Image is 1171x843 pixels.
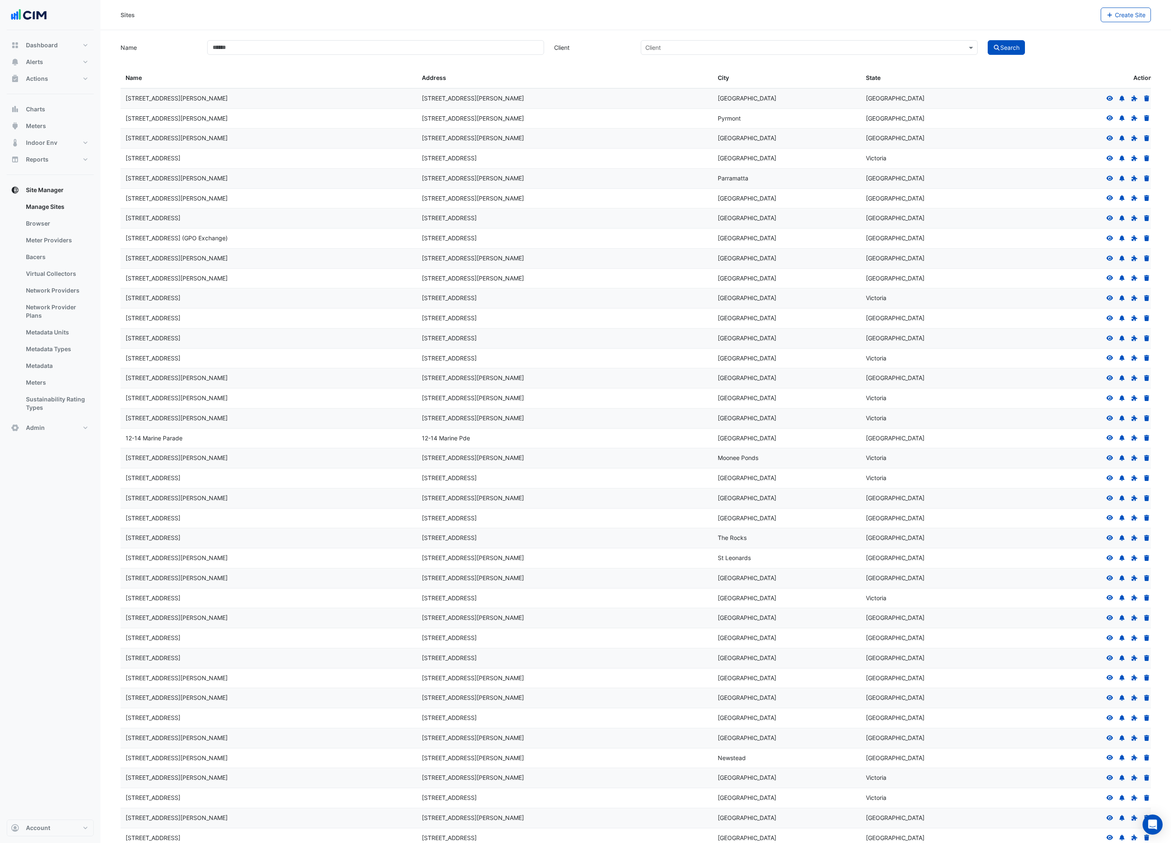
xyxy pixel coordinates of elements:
div: [GEOGRAPHIC_DATA] [718,594,856,603]
a: Delete Site [1143,674,1150,681]
a: Delete Site [1143,554,1150,561]
a: Virtual Collectors [19,265,94,282]
a: Delete Site [1143,634,1150,641]
div: [GEOGRAPHIC_DATA] [718,373,856,383]
a: Network Providers [19,282,94,299]
div: [STREET_ADDRESS][PERSON_NAME] [126,493,412,503]
div: [STREET_ADDRESS] [422,713,708,723]
div: [STREET_ADDRESS][PERSON_NAME] [422,373,708,383]
div: [GEOGRAPHIC_DATA] [866,213,1004,223]
div: [GEOGRAPHIC_DATA] [718,833,856,843]
a: Delete Site [1143,314,1150,321]
div: [GEOGRAPHIC_DATA] [866,753,1004,763]
a: Delete Site [1143,574,1150,581]
div: [STREET_ADDRESS][PERSON_NAME] [126,114,412,123]
div: [GEOGRAPHIC_DATA] [866,653,1004,663]
app-icon: Site Manager [11,186,19,194]
a: Delete Site [1143,454,1150,461]
div: [STREET_ADDRESS] [126,793,412,803]
div: [STREET_ADDRESS] [422,293,708,303]
div: [STREET_ADDRESS] [422,653,708,663]
a: Delete Site [1143,414,1150,421]
div: [GEOGRAPHIC_DATA] [866,693,1004,703]
div: [STREET_ADDRESS][PERSON_NAME] [422,493,708,503]
div: Victoria [866,594,1004,603]
div: [GEOGRAPHIC_DATA] [718,434,856,443]
div: [GEOGRAPHIC_DATA] [866,633,1004,643]
div: [GEOGRAPHIC_DATA] [866,314,1004,323]
a: Delete Site [1143,814,1150,821]
div: [GEOGRAPHIC_DATA] [718,334,856,343]
a: Network Provider Plans [19,299,94,324]
button: Actions [7,70,94,87]
a: Delete Site [1143,494,1150,501]
button: Admin [7,419,94,436]
div: [STREET_ADDRESS][PERSON_NAME] [126,134,412,143]
a: Delete Site [1143,234,1150,242]
span: Admin [26,424,45,432]
div: Victoria [866,293,1004,303]
a: Delete Site [1143,115,1150,122]
div: [GEOGRAPHIC_DATA] [718,613,856,623]
div: [STREET_ADDRESS] [422,633,708,643]
div: The Rocks [718,533,856,543]
a: Metadata Types [19,341,94,357]
div: [GEOGRAPHIC_DATA] [866,274,1004,283]
span: Create Site [1115,11,1145,18]
div: [GEOGRAPHIC_DATA] [866,613,1004,623]
div: [STREET_ADDRESS][PERSON_NAME] [126,573,412,583]
img: Company Logo [10,7,48,23]
div: [GEOGRAPHIC_DATA] [718,813,856,823]
div: [STREET_ADDRESS] [126,354,412,363]
a: Browser [19,215,94,232]
app-icon: Alerts [11,58,19,66]
div: [STREET_ADDRESS][PERSON_NAME] [422,254,708,263]
div: [GEOGRAPHIC_DATA] [718,514,856,523]
div: Moonee Ponds [718,453,856,463]
a: Meters [19,374,94,391]
div: [GEOGRAPHIC_DATA] [866,553,1004,563]
div: [STREET_ADDRESS][PERSON_NAME] [126,373,412,383]
app-icon: Admin [11,424,19,432]
div: [STREET_ADDRESS] [422,334,708,343]
div: [STREET_ADDRESS][PERSON_NAME] [126,733,412,743]
a: Delete Site [1143,374,1150,381]
a: Delete Site [1143,474,1150,481]
div: [STREET_ADDRESS] [126,314,412,323]
span: Reports [26,155,49,164]
a: Delete Site [1143,95,1150,102]
div: [GEOGRAPHIC_DATA] [866,334,1004,343]
a: Bacers [19,249,94,265]
div: [STREET_ADDRESS][PERSON_NAME] [126,773,412,783]
div: [STREET_ADDRESS] [422,354,708,363]
div: [STREET_ADDRESS] [422,594,708,603]
div: 12-14 Marine Pde [422,434,708,443]
div: [STREET_ADDRESS] [422,314,708,323]
a: Delete Site [1143,275,1150,282]
div: [STREET_ADDRESS] [126,213,412,223]
div: [GEOGRAPHIC_DATA] [866,94,1004,103]
div: [STREET_ADDRESS][PERSON_NAME] [126,453,412,463]
div: [STREET_ADDRESS][PERSON_NAME] [126,174,412,183]
div: St Leonards [718,553,856,563]
span: Charts [26,105,45,113]
div: [STREET_ADDRESS][PERSON_NAME] [126,813,412,823]
app-icon: Indoor Env [11,139,19,147]
div: [STREET_ADDRESS][PERSON_NAME] [126,94,412,103]
a: Delete Site [1143,175,1150,182]
div: [STREET_ADDRESS][PERSON_NAME] [126,753,412,763]
div: [STREET_ADDRESS] [422,473,708,483]
div: Victoria [866,453,1004,463]
span: Name [126,74,142,81]
div: [STREET_ADDRESS][PERSON_NAME] [422,453,708,463]
div: [STREET_ADDRESS][PERSON_NAME] [126,254,412,263]
div: [STREET_ADDRESS][PERSON_NAME] [126,673,412,683]
span: Dashboard [26,41,58,49]
app-icon: Meters [11,122,19,130]
div: Site Manager [7,198,94,419]
div: [STREET_ADDRESS][PERSON_NAME] [422,94,708,103]
a: Delete Site [1143,614,1150,621]
div: [GEOGRAPHIC_DATA] [866,713,1004,723]
div: [STREET_ADDRESS][PERSON_NAME] [422,673,708,683]
button: Account [7,820,94,836]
